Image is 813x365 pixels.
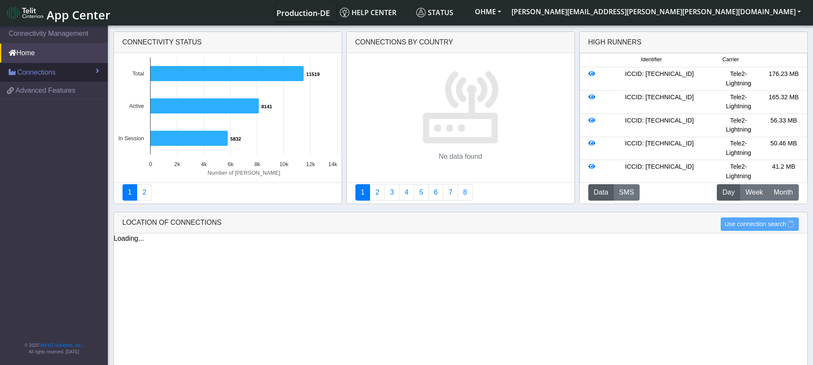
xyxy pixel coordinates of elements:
[7,6,43,20] img: logo-telit-cinterion-gw-new.png
[588,184,614,201] button: Data
[603,116,716,135] div: ICCID: [TECHNICAL_ID]
[470,4,506,19] button: OHME
[114,233,807,244] div: Loading...
[306,161,315,167] text: 12k
[745,187,763,198] span: Week
[413,4,470,21] a: Status
[39,343,82,348] a: Telit IoT Solutions, Inc.
[207,170,280,176] text: Number of [PERSON_NAME]
[254,161,260,167] text: 8k
[786,220,795,229] img: loading
[603,69,716,88] div: ICCID: [TECHNICAL_ID]
[641,56,662,64] span: Identifier
[740,184,769,201] button: Week
[279,161,288,167] text: 10k
[340,8,349,17] img: knowledge.svg
[370,184,385,201] a: Carrier
[761,116,807,135] div: 56.33 MB
[613,184,640,201] button: SMS
[588,37,642,47] div: High Runners
[722,56,739,64] span: Carrier
[132,70,144,77] text: Total
[716,116,761,135] div: Tele2-Lightning
[118,135,144,142] text: In Session
[276,8,330,18] span: Production-DE
[716,93,761,111] div: Tele2-Lightning
[174,161,180,167] text: 2k
[129,103,144,109] text: Active
[122,184,333,201] nav: Summary paging
[716,139,761,157] div: Tele2-Lightning
[761,69,807,88] div: 176.23 MB
[422,67,499,144] img: devices.svg
[603,139,716,157] div: ICCID: [TECHNICAL_ID]
[227,161,233,167] text: 6k
[716,162,761,181] div: Tele2-Lightning
[443,184,458,201] a: Zero Session
[261,104,272,109] text: 8141
[603,162,716,181] div: ICCID: [TECHNICAL_ID]
[355,184,566,201] nav: Summary paging
[384,184,399,201] a: Usage per Country
[603,93,716,111] div: ICCID: [TECHNICAL_ID]
[137,184,152,201] a: Deployment status
[761,139,807,157] div: 50.46 MB
[722,187,735,198] span: Day
[149,161,152,167] text: 0
[721,217,798,231] button: Use connection search
[306,72,320,77] text: 11519
[201,161,207,167] text: 4k
[17,67,56,78] span: Connections
[7,3,109,22] a: App Center
[114,212,807,233] div: LOCATION OF CONNECTIONS
[428,184,443,201] a: 14 Days Trend
[355,184,370,201] a: Connections By Country
[276,4,330,21] a: Your current platform instance
[328,161,337,167] text: 14k
[458,184,473,201] a: Not Connected for 30 days
[416,8,453,17] span: Status
[506,4,806,19] button: [PERSON_NAME][EMAIL_ADDRESS][PERSON_NAME][PERSON_NAME][DOMAIN_NAME]
[761,162,807,181] div: 41.2 MB
[416,8,426,17] img: status.svg
[347,32,574,53] div: Connections By Country
[439,151,482,162] p: No data found
[340,8,396,17] span: Help center
[414,184,429,201] a: Usage by Carrier
[47,7,110,23] span: App Center
[716,69,761,88] div: Tele2-Lightning
[399,184,414,201] a: Connections By Carrier
[16,85,75,96] span: Advanced Features
[768,184,798,201] button: Month
[761,93,807,111] div: 165.32 MB
[717,184,740,201] button: Day
[122,184,138,201] a: Connectivity status
[230,136,241,142] text: 5832
[774,187,793,198] span: Month
[114,32,342,53] div: Connectivity status
[336,4,413,21] a: Help center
